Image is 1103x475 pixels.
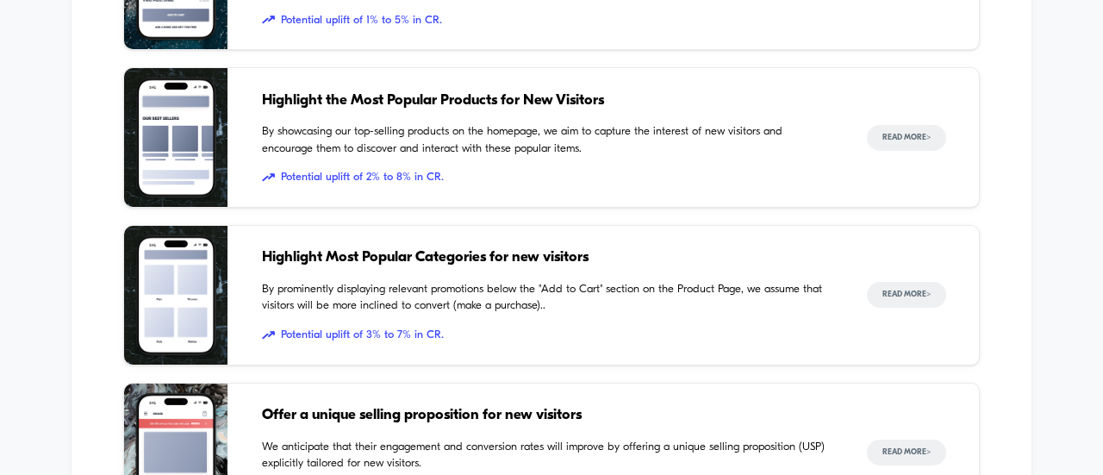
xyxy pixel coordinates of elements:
span: Potential uplift of 2% to 8% in CR. [262,169,832,186]
img: By showcasing our top-selling products on the homepage, we aim to capture the interest of new vis... [124,68,227,207]
span: Potential uplift of 1% to 5% in CR. [262,12,832,29]
span: By showcasing our top-selling products on the homepage, we aim to capture the interest of new vis... [262,123,832,157]
button: Read More> [867,125,946,151]
span: By prominently displaying relevant promotions below the "Add to Cart" section on the Product Page... [262,281,832,315]
span: We anticipate that their engagement and conversion rates will improve by offering a unique sellin... [262,439,832,472]
button: Read More> [867,440,946,466]
span: Offer a unique selling proposition for new visitors [262,404,832,427]
span: Potential uplift of 3% to 7% in CR. [262,327,832,344]
img: By prominently displaying relevant promotions below the "Add to Cart" section on the Product Page... [124,226,227,365]
span: Highlight Most Popular Categories for new visitors [262,247,832,269]
button: Read More> [867,282,946,308]
span: Highlight the Most Popular Products for New Visitors [262,90,832,112]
